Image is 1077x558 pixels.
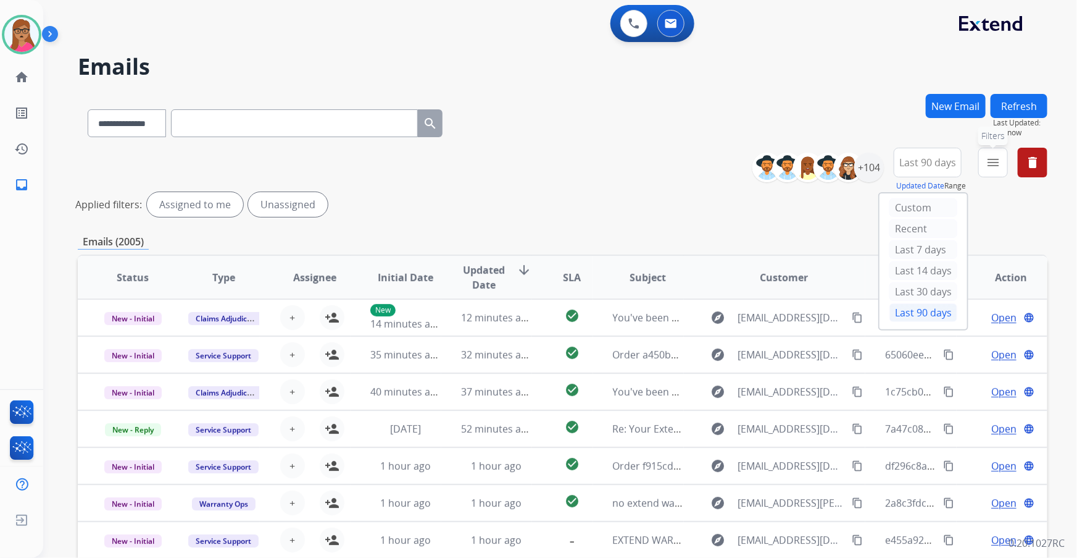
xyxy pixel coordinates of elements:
span: 1 hour ago [471,459,522,473]
mat-icon: check_circle [565,383,580,397]
mat-icon: person_add [325,347,339,362]
mat-icon: language [1023,312,1034,323]
mat-icon: person_add [325,421,339,436]
span: 12 minutes ago [461,311,533,324]
mat-icon: person_add [325,496,339,510]
mat-icon: explore [711,496,726,510]
h2: Emails [78,54,1047,79]
mat-icon: home [14,70,29,85]
span: + [289,310,295,325]
span: 1c75cb0d-c26f-4828-88be-cda1d23ed991 [885,385,1074,399]
div: Last 90 days [889,303,957,322]
mat-icon: explore [711,421,726,436]
mat-icon: delete [1025,155,1040,170]
div: Unassigned [248,192,328,217]
button: Last 90 days [894,148,962,177]
div: Assigned to me [147,192,243,217]
mat-icon: content_copy [852,535,863,546]
span: Claims Adjudication [188,386,273,399]
mat-icon: language [1023,497,1034,509]
mat-icon: language [1023,460,1034,471]
span: EXTEND WARRANTY DAILY REPORT [613,533,773,547]
span: 7a47c08b-70c3-4b20-9404-aeca62733c2b [885,422,1075,436]
span: New - Initial [104,312,162,325]
span: Filters [981,130,1005,142]
mat-icon: language [1023,423,1034,434]
p: New [370,304,396,316]
span: Updated Date [461,263,507,292]
div: Last 14 days [889,261,957,280]
span: 2a8c3fdc-53de-4690-aa10-c2731f74dad9 [885,496,1071,510]
span: 32 minutes ago [461,348,533,361]
mat-icon: check_circle [565,345,580,360]
mat-icon: explore [711,347,726,362]
span: + [289,421,295,436]
span: Service Support [188,423,259,436]
span: Open [991,496,1017,510]
span: Service Support [188,535,259,547]
mat-icon: content_copy [943,349,954,360]
span: Open [991,421,1017,436]
span: 65060ee4-6d5b-48e3-bba0-41b9b3bfc810 [885,348,1076,361]
button: + [280,454,305,478]
span: Subject [630,270,666,285]
span: 1 hour ago [471,533,522,547]
span: Open [991,533,1017,547]
span: 1 hour ago [380,459,431,473]
span: Status [117,270,149,285]
span: Last Updated: [993,118,1047,128]
mat-icon: list_alt [14,106,29,120]
span: [EMAIL_ADDRESS][DOMAIN_NAME] [738,533,846,547]
span: [EMAIL_ADDRESS][DOMAIN_NAME] [738,384,846,399]
mat-icon: content_copy [852,349,863,360]
mat-icon: inbox [14,177,29,192]
span: [EMAIL_ADDRESS][DOMAIN_NAME] [738,421,846,436]
mat-icon: language [1023,349,1034,360]
span: Service Support [188,349,259,362]
mat-icon: content_copy [852,460,863,471]
span: New - Initial [104,497,162,510]
span: [EMAIL_ADDRESS][DOMAIN_NAME] [738,310,846,325]
span: Range [896,180,966,191]
button: Updated Date [896,181,944,191]
mat-icon: content_copy [852,386,863,397]
span: Open [991,459,1017,473]
p: 0.20.1027RC [1008,536,1065,551]
span: Just now [993,128,1047,138]
button: + [280,342,305,367]
span: Open [991,384,1017,399]
div: Last 30 days [889,282,957,301]
span: 40 minutes ago [370,385,442,399]
mat-icon: check_circle [565,420,580,434]
span: Claims Adjudication [188,312,273,325]
mat-icon: content_copy [943,460,954,471]
mat-icon: person_add [325,459,339,473]
button: + [280,416,305,441]
mat-icon: person_add [325,533,339,547]
mat-icon: arrow_downward [517,263,531,277]
button: Refresh [991,94,1047,118]
span: Open [991,347,1017,362]
mat-icon: content_copy [943,497,954,509]
mat-icon: menu [986,155,1000,170]
span: You've been assigned a new service order: 53e2b253-c63a-4c97-ae55-672be5d56336 [613,385,1003,399]
mat-icon: content_copy [943,386,954,397]
mat-icon: person_add [325,310,339,325]
span: [EMAIL_ADDRESS][DOMAIN_NAME] [738,347,846,362]
span: 1 hour ago [380,533,431,547]
mat-icon: content_copy [943,535,954,546]
mat-icon: content_copy [852,497,863,509]
div: +104 [854,153,884,182]
button: Filters [978,148,1008,177]
span: [DATE] [390,422,421,436]
span: New - Initial [104,386,162,399]
button: + [280,528,305,552]
span: 1 hour ago [380,496,431,510]
mat-icon: search [423,116,438,131]
span: New - Reply [105,423,161,436]
div: Custom [889,198,957,217]
span: You've been assigned a new service order: 7c410ae7-3c63-4347-b80f-1b9cb618cb1d [613,311,1000,324]
th: Action [957,256,1047,299]
span: Last 90 days [899,160,956,165]
mat-icon: check_circle [565,494,580,509]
